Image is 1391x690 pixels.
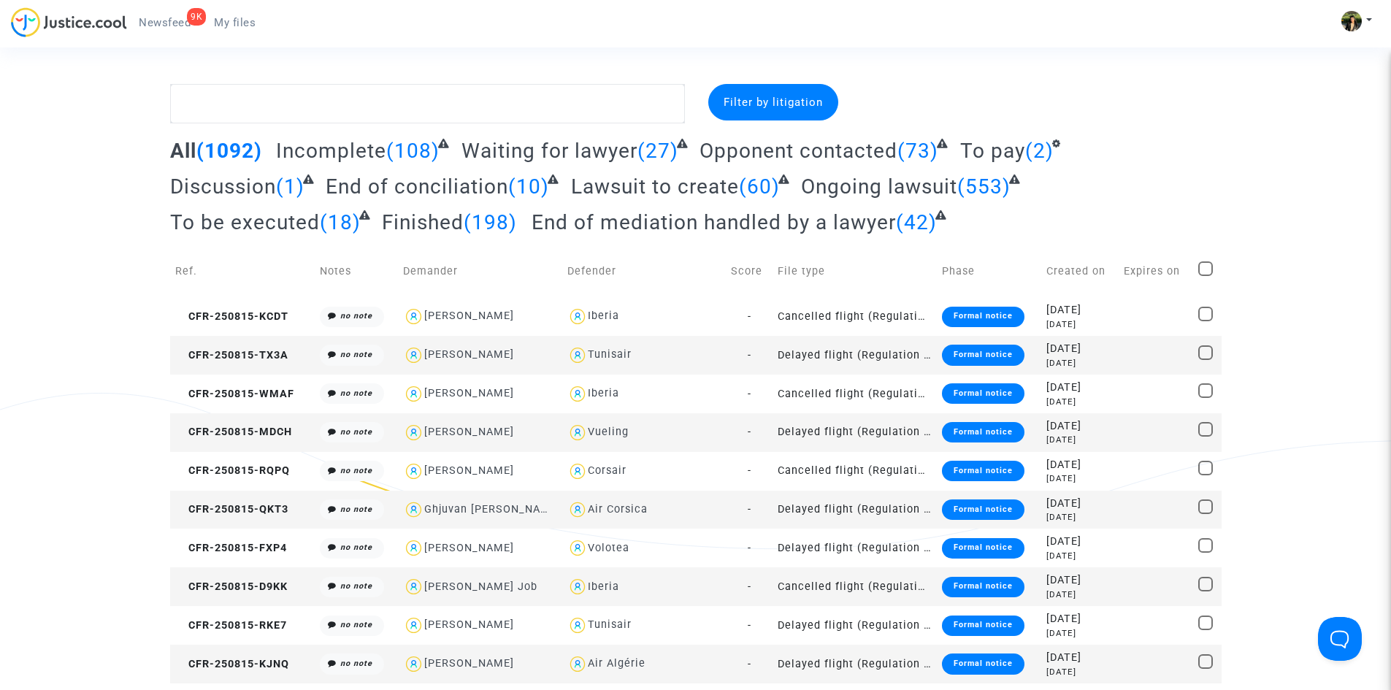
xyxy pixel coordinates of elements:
[567,306,589,327] img: icon-user.svg
[726,245,773,297] td: Score
[567,345,589,366] img: icon-user.svg
[403,653,424,675] img: icon-user.svg
[588,580,619,593] div: Iberia
[461,139,637,163] span: Waiting for lawyer
[424,580,537,593] div: [PERSON_NAME] Job
[942,577,1024,597] div: Formal notice
[382,210,464,234] span: Finished
[637,139,678,163] span: (27)
[1046,380,1114,396] div: [DATE]
[175,542,287,554] span: CFR-250815-FXP4
[748,349,751,361] span: -
[567,537,589,559] img: icon-user.svg
[175,580,288,593] span: CFR-250815-D9KK
[175,349,288,361] span: CFR-250815-TX3A
[773,567,936,606] td: Cancelled flight (Regulation EC 261/2004)
[942,616,1024,636] div: Formal notice
[464,210,517,234] span: (198)
[571,175,739,199] span: Lawsuit to create
[315,245,398,297] td: Notes
[424,542,514,554] div: [PERSON_NAME]
[773,491,936,529] td: Delayed flight (Regulation EC 261/2004)
[942,499,1024,520] div: Formal notice
[326,175,508,199] span: End of conciliation
[170,210,320,234] span: To be executed
[773,375,936,413] td: Cancelled flight (Regulation EC 261/2004)
[403,499,424,521] img: icon-user.svg
[320,210,361,234] span: (18)
[748,503,751,515] span: -
[748,426,751,438] span: -
[340,543,372,552] i: no note
[175,619,287,632] span: CFR-250815-RKE7
[773,245,936,297] td: File type
[403,422,424,443] img: icon-user.svg
[424,464,514,477] div: [PERSON_NAME]
[773,606,936,645] td: Delayed flight (Regulation EC 261/2004)
[1046,627,1114,640] div: [DATE]
[1046,434,1114,446] div: [DATE]
[567,653,589,675] img: icon-user.svg
[340,388,372,398] i: no note
[773,529,936,567] td: Delayed flight (Regulation EC 261/2004)
[424,618,514,631] div: [PERSON_NAME]
[127,12,202,34] a: 9KNewsfeed
[588,657,645,670] div: Air Algérie
[942,307,1024,327] div: Formal notice
[1046,589,1114,601] div: [DATE]
[724,96,823,109] span: Filter by litigation
[942,422,1024,442] div: Formal notice
[1046,611,1114,627] div: [DATE]
[1046,457,1114,473] div: [DATE]
[403,461,424,482] img: icon-user.svg
[739,175,780,199] span: (60)
[175,310,288,323] span: CFR-250815-KCDT
[748,310,751,323] span: -
[937,245,1041,297] td: Phase
[403,345,424,366] img: icon-user.svg
[532,210,896,234] span: End of mediation handled by a lawyer
[508,175,549,199] span: (10)
[1046,496,1114,512] div: [DATE]
[424,657,514,670] div: [PERSON_NAME]
[340,581,372,591] i: no note
[942,383,1024,404] div: Formal notice
[202,12,267,34] a: My files
[588,464,626,477] div: Corsair
[1046,511,1114,524] div: [DATE]
[170,245,315,297] td: Ref.
[588,503,648,515] div: Air Corsica
[276,139,386,163] span: Incomplete
[567,383,589,405] img: icon-user.svg
[567,461,589,482] img: icon-user.svg
[957,175,1011,199] span: (553)
[773,336,936,375] td: Delayed flight (Regulation EC 261/2004)
[1041,245,1119,297] td: Created on
[175,658,289,670] span: CFR-250815-KJNQ
[801,175,957,199] span: Ongoing lawsuit
[340,311,372,321] i: no note
[1046,396,1114,408] div: [DATE]
[567,422,589,443] img: icon-user.svg
[276,175,304,199] span: (1)
[700,139,897,163] span: Opponent contacted
[942,538,1024,559] div: Formal notice
[340,427,372,437] i: no note
[567,499,589,521] img: icon-user.svg
[942,461,1024,481] div: Formal notice
[567,576,589,597] img: icon-user.svg
[588,542,629,554] div: Volotea
[170,139,196,163] span: All
[187,8,206,26] div: 9K
[1046,550,1114,562] div: [DATE]
[11,7,127,37] img: jc-logo.svg
[588,387,619,399] div: Iberia
[1341,11,1362,31] img: ACg8ocIHv2cjDDKoFJhKpOjfbZYKSpwDZ1OyqKQUd1LFOvruGOPdCw=s96-c
[748,542,751,554] span: -
[942,345,1024,365] div: Formal notice
[942,653,1024,674] div: Formal notice
[340,620,372,629] i: no note
[896,210,937,234] span: (42)
[403,615,424,636] img: icon-user.svg
[1119,245,1193,297] td: Expires on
